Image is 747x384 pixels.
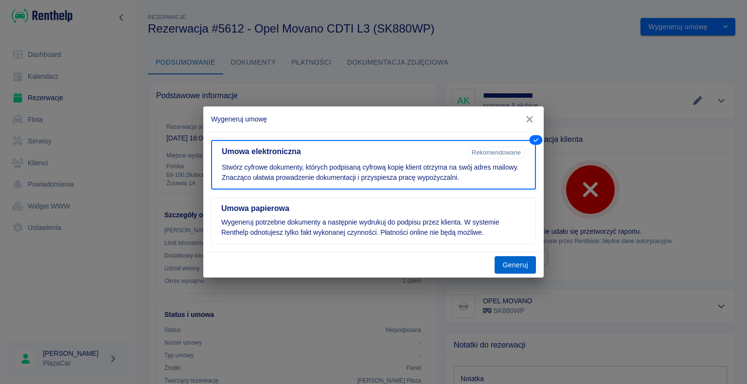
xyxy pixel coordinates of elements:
[495,256,536,274] button: Generuj
[222,162,525,183] p: Stwórz cyfrowe dokumenty, których podpisaną cyfrową kopię klient otrzyma na swój adres mailowy. Z...
[211,197,536,244] button: Umowa papierowaWygeneruj potrzebne dokumenty a następnie wydrukuj do podpisu przez klienta. W sys...
[222,147,463,157] h5: Umowa elektroniczna
[211,140,536,190] button: Umowa elektronicznaRekomendowaneStwórz cyfrowe dokumenty, których podpisaną cyfrową kopię klient ...
[221,217,526,238] p: Wygeneruj potrzebne dokumenty a następnie wydrukuj do podpisu przez klienta. W systemie Renthelp ...
[221,204,526,213] h5: Umowa papierowa
[468,149,525,156] span: Rekomendowane
[203,106,544,132] h2: Wygeneruj umowę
